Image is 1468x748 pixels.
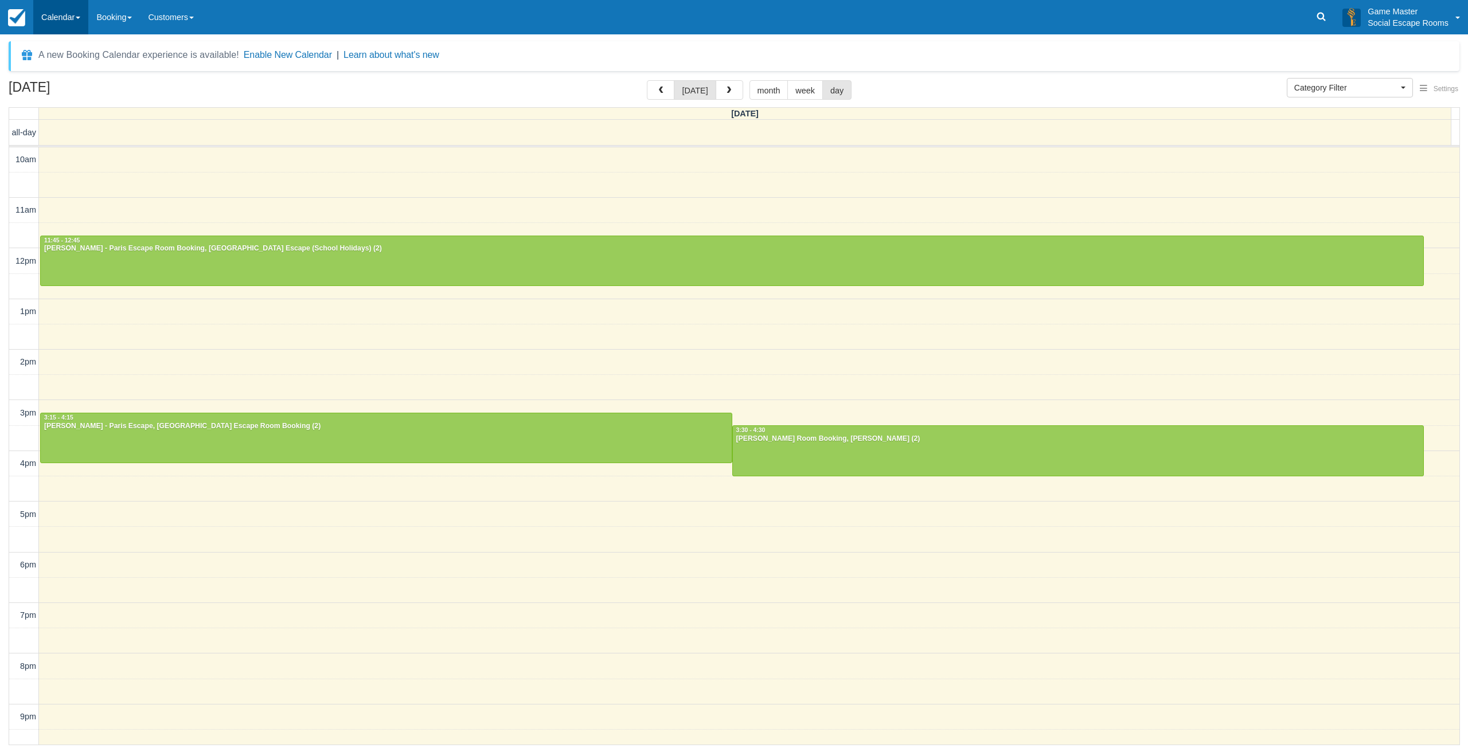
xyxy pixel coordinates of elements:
a: Learn about what's new [343,50,439,60]
button: month [749,80,788,100]
span: 2pm [20,357,36,366]
span: Settings [1434,85,1458,93]
button: Settings [1413,81,1465,97]
span: all-day [12,128,36,137]
div: [PERSON_NAME] - Paris Escape Room Booking, [GEOGRAPHIC_DATA] Escape (School Holidays) (2) [44,244,1420,253]
span: 10am [15,155,36,164]
button: Category Filter [1287,78,1413,97]
button: week [787,80,823,100]
span: 3pm [20,408,36,417]
span: Category Filter [1294,82,1398,93]
span: 9pm [20,712,36,721]
span: 11:45 - 12:45 [44,237,80,244]
span: 8pm [20,661,36,671]
span: 11am [15,205,36,214]
div: [PERSON_NAME] - Paris Escape, [GEOGRAPHIC_DATA] Escape Room Booking (2) [44,422,729,431]
p: Game Master [1368,6,1449,17]
div: [PERSON_NAME] Room Booking, [PERSON_NAME] (2) [736,434,1421,444]
span: | [337,50,339,60]
p: Social Escape Rooms [1368,17,1449,29]
div: A new Booking Calendar experience is available! [38,48,239,62]
img: A3 [1342,8,1361,26]
a: 3:30 - 4:30[PERSON_NAME] Room Booking, [PERSON_NAME] (2) [732,425,1424,476]
span: 1pm [20,307,36,316]
button: Enable New Calendar [244,49,332,61]
img: checkfront-main-nav-mini-logo.png [8,9,25,26]
span: [DATE] [731,109,759,118]
button: [DATE] [674,80,716,100]
a: 3:15 - 4:15[PERSON_NAME] - Paris Escape, [GEOGRAPHIC_DATA] Escape Room Booking (2) [40,413,732,463]
span: 3:30 - 4:30 [736,427,766,433]
span: 5pm [20,510,36,519]
a: 11:45 - 12:45[PERSON_NAME] - Paris Escape Room Booking, [GEOGRAPHIC_DATA] Escape (School Holidays... [40,236,1424,286]
h2: [DATE] [9,80,154,101]
span: 12pm [15,256,36,265]
span: 6pm [20,560,36,569]
span: 3:15 - 4:15 [44,414,73,421]
span: 4pm [20,459,36,468]
span: 7pm [20,610,36,620]
button: day [822,80,852,100]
